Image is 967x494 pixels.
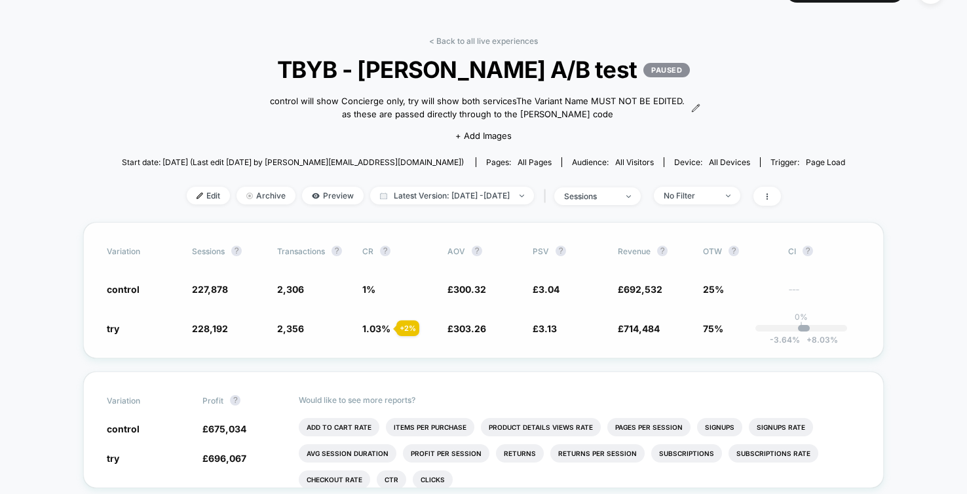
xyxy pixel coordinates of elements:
button: ? [230,395,240,406]
span: 227,878 [192,284,228,295]
span: 692,532 [624,284,662,295]
span: Device: [664,157,760,167]
span: 75% [703,323,723,334]
span: Edit [187,187,230,204]
li: Product Details Views Rate [481,418,601,436]
span: £ [533,323,557,334]
span: | [540,187,554,206]
span: Revenue [618,246,651,256]
li: Subscriptions Rate [729,444,818,463]
span: £ [202,423,246,434]
span: Page Load [806,157,845,167]
img: end [626,195,631,198]
span: Sessions [192,246,225,256]
button: ? [729,246,739,256]
p: PAUSED [643,63,690,77]
span: Preview [302,187,364,204]
p: | [800,322,803,332]
span: Start date: [DATE] (Last edit [DATE] by [PERSON_NAME][EMAIL_ADDRESS][DOMAIN_NAME]) [122,157,464,167]
li: Signups [697,418,742,436]
span: 2,356 [277,323,304,334]
img: end [246,193,253,199]
li: Returns Per Session [550,444,645,463]
div: No Filter [664,191,716,200]
button: ? [332,246,342,256]
a: < Back to all live experiences [429,36,538,46]
div: Trigger: [770,157,845,167]
img: end [520,195,524,197]
span: 300.32 [453,284,486,295]
span: PSV [533,246,549,256]
span: TBYB - [PERSON_NAME] A/B test [158,56,808,83]
li: Subscriptions [651,444,722,463]
img: edit [197,193,203,199]
span: 25% [703,284,724,295]
span: 228,192 [192,323,228,334]
span: control [107,284,140,295]
li: Items Per Purchase [386,418,474,436]
span: All Visitors [615,157,654,167]
span: 1.03 % [362,323,390,334]
span: control will show Concierge only, try will show both servicesThe Variant Name MUST NOT BE EDITED.... [267,95,688,121]
span: £ [202,453,246,464]
span: £ [618,284,662,295]
span: 675,034 [208,423,246,434]
span: 2,306 [277,284,304,295]
span: 3.04 [539,284,559,295]
li: Returns [496,444,544,463]
p: 0% [795,312,808,322]
span: CI [788,246,860,256]
li: Add To Cart Rate [299,418,379,436]
span: £ [447,284,486,295]
span: 8.03 % [800,335,838,345]
span: Profit [202,396,223,406]
span: Variation [107,246,179,256]
span: + Add Images [455,130,512,141]
span: all devices [709,157,750,167]
span: CR [362,246,373,256]
button: ? [556,246,566,256]
span: all pages [518,157,552,167]
span: control [107,423,140,434]
img: calendar [380,193,387,199]
li: Avg Session Duration [299,444,396,463]
li: Profit Per Session [403,444,489,463]
div: Pages: [486,157,552,167]
span: 1 % [362,284,375,295]
span: £ [618,323,660,334]
span: 3.13 [539,323,557,334]
img: end [726,195,730,197]
div: + 2 % [396,320,419,336]
li: Pages Per Session [607,418,691,436]
span: --- [788,286,860,295]
span: try [107,323,119,334]
div: Audience: [572,157,654,167]
button: ? [657,246,668,256]
span: Latest Version: [DATE] - [DATE] [370,187,534,204]
p: Would like to see more reports? [299,395,861,405]
span: Variation [107,395,179,406]
button: ? [472,246,482,256]
li: Clicks [413,470,453,489]
button: ? [231,246,242,256]
span: Transactions [277,246,325,256]
div: sessions [564,191,616,201]
span: 303.26 [453,323,486,334]
li: Ctr [377,470,406,489]
button: ? [380,246,390,256]
button: ? [803,246,813,256]
span: + [806,335,812,345]
span: 696,067 [208,453,246,464]
span: 714,484 [624,323,660,334]
li: Signups Rate [749,418,813,436]
span: -3.64 % [770,335,800,345]
span: Archive [237,187,295,204]
li: Checkout Rate [299,470,370,489]
span: AOV [447,246,465,256]
span: try [107,453,119,464]
span: OTW [703,246,775,256]
span: £ [533,284,559,295]
span: £ [447,323,486,334]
